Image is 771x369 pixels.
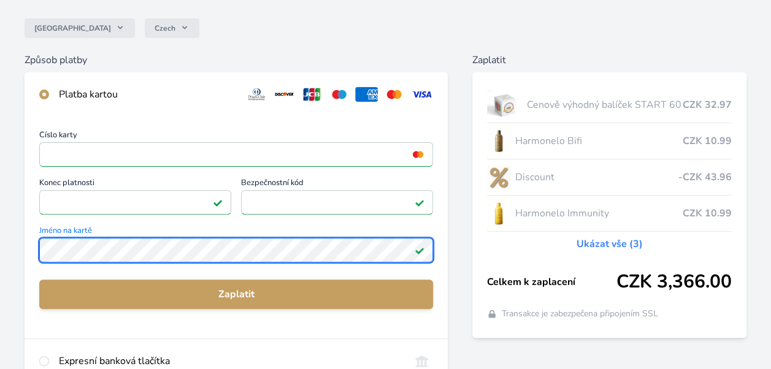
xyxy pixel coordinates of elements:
img: mc.svg [383,87,405,102]
span: Harmonelo Immunity [515,206,683,221]
span: Číslo karty [39,131,433,142]
span: Czech [155,23,175,33]
button: [GEOGRAPHIC_DATA] [25,18,135,38]
iframe: Iframe pro číslo karty [45,146,428,163]
iframe: Iframe pro datum vypršení platnosti [45,194,226,211]
img: Platné pole [415,197,424,207]
span: Bezpečnostní kód [241,179,433,190]
h6: Zaplatit [472,53,746,67]
img: amex.svg [355,87,378,102]
span: Zaplatit [49,287,423,302]
span: -CZK 43.96 [678,170,732,184]
span: Discount [515,170,678,184]
button: Zaplatit [39,280,433,309]
img: discover.svg [273,87,296,102]
img: jcb.svg [301,87,323,102]
span: Transakce je zabezpečena připojením SSL [502,308,658,320]
img: start.jpg [487,89,522,120]
img: diners.svg [245,87,268,102]
img: CLEAN_BIFI_se_stinem_x-lo.jpg [487,126,510,156]
img: Platné pole [213,197,223,207]
iframe: Iframe pro bezpečnostní kód [247,194,428,211]
img: onlineBanking_CZ.svg [410,354,433,368]
button: Czech [145,18,199,38]
img: mc [410,149,426,160]
div: Platba kartou [59,87,236,102]
h6: Způsob platby [25,53,448,67]
span: Cenově výhodný balíček START 60 [527,97,683,112]
span: Harmonelo Bifi [515,134,683,148]
span: Celkem k zaplacení [487,275,616,289]
img: discount-lo.png [487,162,510,192]
div: Expresní banková tlačítka [59,354,401,368]
span: CZK 10.99 [683,134,732,148]
a: Ukázat vše (3) [577,237,643,251]
img: maestro.svg [328,87,351,102]
img: IMMUNITY_se_stinem_x-lo.jpg [487,198,510,229]
span: [GEOGRAPHIC_DATA] [34,23,111,33]
input: Jméno na kartěPlatné pole [39,238,433,262]
span: CZK 32.97 [683,97,732,112]
img: visa.svg [410,87,433,102]
span: Konec platnosti [39,179,231,190]
span: CZK 10.99 [683,206,732,221]
img: Platné pole [415,245,424,255]
span: Jméno na kartě [39,227,433,238]
span: CZK 3,366.00 [616,271,732,293]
